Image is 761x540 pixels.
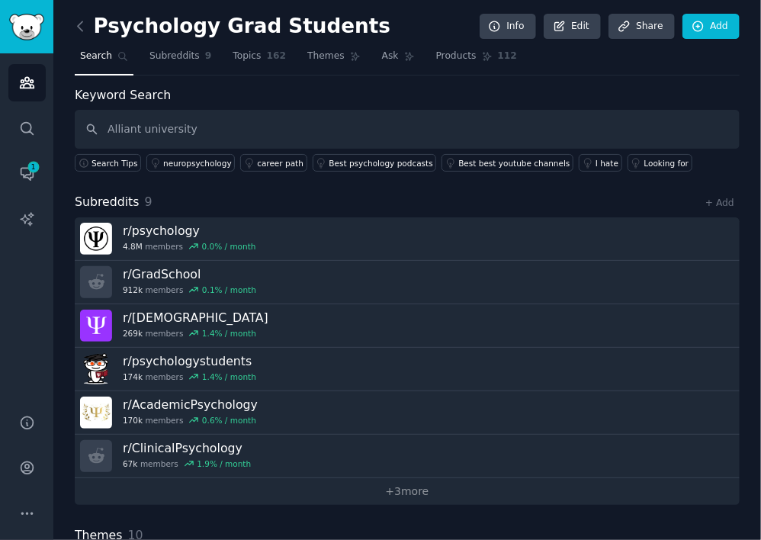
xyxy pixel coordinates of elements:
[75,478,740,505] a: +3more
[75,435,740,478] a: r/ClinicalPsychology67kmembers1.9% / month
[202,241,256,252] div: 0.0 % / month
[307,50,345,63] span: Themes
[27,162,40,172] span: 1
[202,371,256,382] div: 1.4 % / month
[123,310,268,326] h3: r/ [DEMOGRAPHIC_DATA]
[123,266,256,282] h3: r/ GradSchool
[123,353,256,369] h3: r/ psychologystudents
[80,310,112,342] img: askpsychology
[705,198,734,208] a: + Add
[75,88,171,102] label: Keyword Search
[458,158,570,169] div: Best best youtube channels
[377,44,420,76] a: Ask
[123,284,256,295] div: members
[123,415,143,426] span: 170k
[123,223,256,239] h3: r/ psychology
[257,158,303,169] div: career path
[75,110,740,149] input: Keyword search in audience
[146,154,235,172] a: neuropsychology
[644,158,689,169] div: Looking for
[145,194,153,209] span: 9
[8,155,46,192] a: 1
[628,154,692,172] a: Looking for
[80,397,112,429] img: AcademicPsychology
[80,353,112,385] img: psychologystudents
[123,328,143,339] span: 269k
[205,50,212,63] span: 9
[202,284,256,295] div: 0.1 % / month
[123,284,143,295] span: 912k
[123,415,258,426] div: members
[75,154,141,172] button: Search Tips
[80,50,112,63] span: Search
[92,158,138,169] span: Search Tips
[544,14,601,40] a: Edit
[123,371,256,382] div: members
[123,241,143,252] span: 4.8M
[163,158,232,169] div: neuropsychology
[75,44,133,76] a: Search
[75,304,740,348] a: r/[DEMOGRAPHIC_DATA]269kmembers1.4% / month
[240,154,307,172] a: career path
[123,458,251,469] div: members
[579,154,622,172] a: I hate
[80,223,112,255] img: psychology
[75,348,740,391] a: r/psychologystudents174kmembers1.4% / month
[596,158,618,169] div: I hate
[197,458,251,469] div: 1.9 % / month
[267,50,287,63] span: 162
[9,14,44,40] img: GummySearch logo
[123,328,268,339] div: members
[123,440,251,456] h3: r/ ClinicalPsychology
[123,397,258,413] h3: r/ AcademicPsychology
[442,154,573,172] a: Best best youtube channels
[75,261,740,304] a: r/GradSchool912kmembers0.1% / month
[227,44,291,76] a: Topics162
[202,328,256,339] div: 1.4 % / month
[123,458,137,469] span: 67k
[202,415,256,426] div: 0.6 % / month
[608,14,674,40] a: Share
[436,50,477,63] span: Products
[480,14,536,40] a: Info
[313,154,437,172] a: Best psychology podcasts
[382,50,399,63] span: Ask
[302,44,366,76] a: Themes
[233,50,261,63] span: Topics
[329,158,433,169] div: Best psychology podcasts
[149,50,200,63] span: Subreddits
[144,44,217,76] a: Subreddits9
[75,217,740,261] a: r/psychology4.8Mmembers0.0% / month
[123,371,143,382] span: 174k
[498,50,518,63] span: 112
[123,241,256,252] div: members
[682,14,740,40] a: Add
[431,44,522,76] a: Products112
[75,14,390,39] h2: Psychology Grad Students
[75,391,740,435] a: r/AcademicPsychology170kmembers0.6% / month
[75,193,140,212] span: Subreddits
